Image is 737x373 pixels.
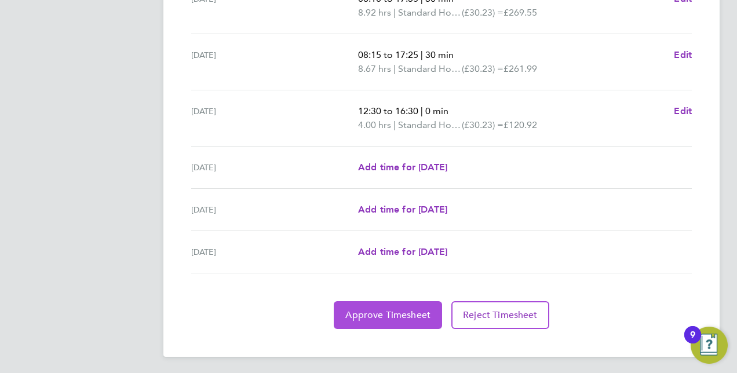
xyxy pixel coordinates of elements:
[462,63,504,74] span: (£30.23) =
[358,162,447,173] span: Add time for [DATE]
[345,309,430,321] span: Approve Timesheet
[504,7,537,18] span: £269.55
[358,245,447,259] a: Add time for [DATE]
[358,105,418,116] span: 12:30 to 16:30
[451,301,549,329] button: Reject Timesheet
[425,49,454,60] span: 30 min
[691,327,728,364] button: Open Resource Center, 9 new notifications
[690,335,695,350] div: 9
[393,119,396,130] span: |
[398,62,462,76] span: Standard Hourly
[358,204,447,215] span: Add time for [DATE]
[421,105,423,116] span: |
[358,49,418,60] span: 08:15 to 17:25
[191,203,358,217] div: [DATE]
[398,118,462,132] span: Standard Hourly
[398,6,462,20] span: Standard Hourly
[462,7,504,18] span: (£30.23) =
[504,119,537,130] span: £120.92
[425,105,448,116] span: 0 min
[358,119,391,130] span: 4.00 hrs
[358,246,447,257] span: Add time for [DATE]
[191,48,358,76] div: [DATE]
[674,48,692,62] a: Edit
[674,104,692,118] a: Edit
[191,245,358,259] div: [DATE]
[463,309,538,321] span: Reject Timesheet
[421,49,423,60] span: |
[358,7,391,18] span: 8.92 hrs
[358,203,447,217] a: Add time for [DATE]
[674,105,692,116] span: Edit
[674,49,692,60] span: Edit
[358,160,447,174] a: Add time for [DATE]
[393,7,396,18] span: |
[191,160,358,174] div: [DATE]
[358,63,391,74] span: 8.67 hrs
[191,104,358,132] div: [DATE]
[504,63,537,74] span: £261.99
[393,63,396,74] span: |
[462,119,504,130] span: (£30.23) =
[334,301,442,329] button: Approve Timesheet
